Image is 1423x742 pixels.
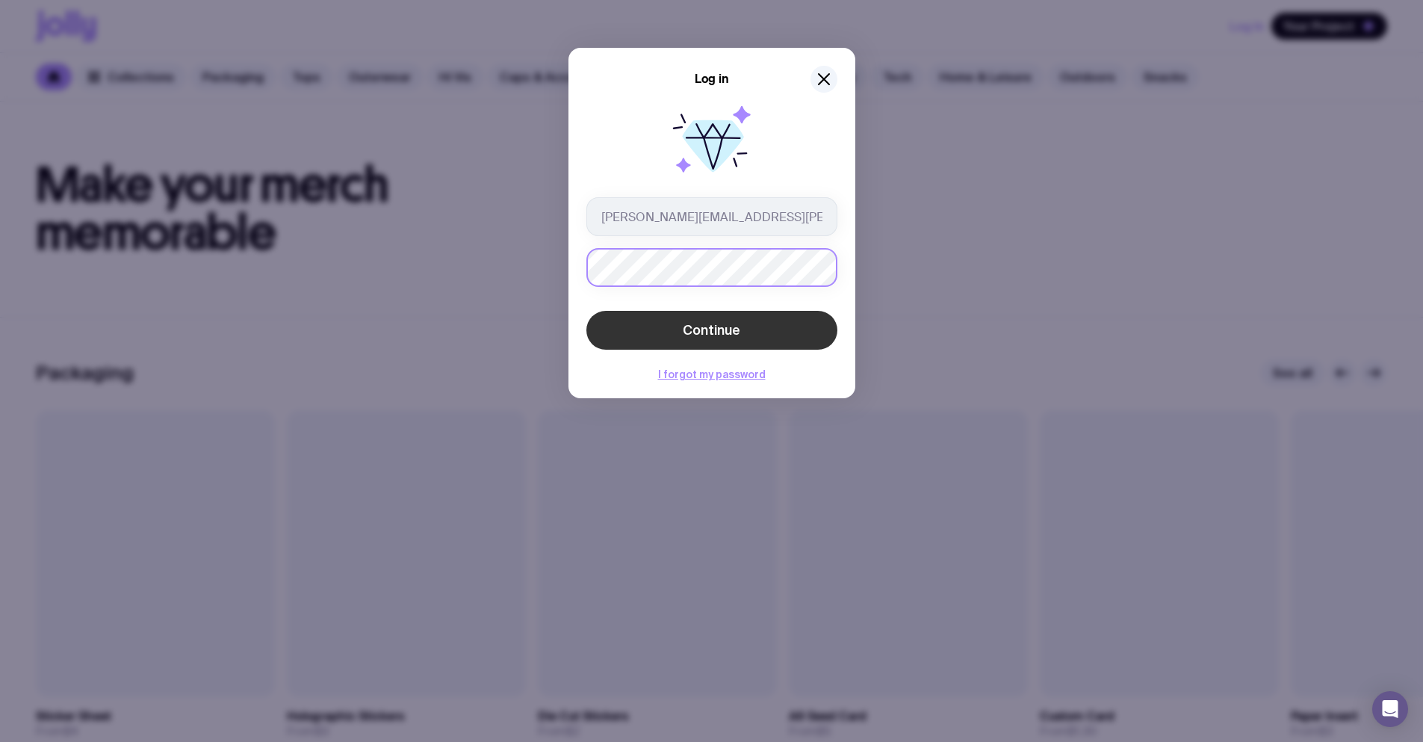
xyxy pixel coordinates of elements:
div: Open Intercom Messenger [1372,691,1408,727]
h5: Log in [695,72,729,87]
span: Continue [683,321,740,339]
button: Continue [586,311,837,350]
button: I forgot my password [658,368,766,380]
input: you@email.com [586,197,837,236]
